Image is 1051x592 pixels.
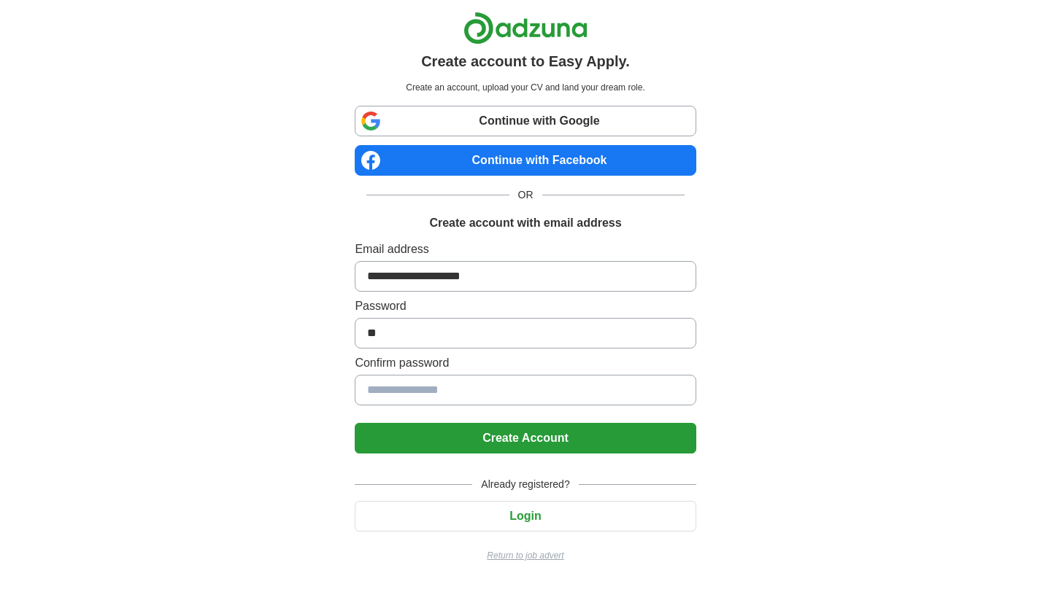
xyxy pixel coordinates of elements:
[355,297,696,315] label: Password
[355,241,696,258] label: Email address
[429,214,621,232] h1: Create account with email address
[463,12,588,44] img: Adzuna logo
[355,106,696,136] a: Continue with Google
[355,510,696,522] a: Login
[421,50,630,72] h1: Create account to Easy Apply.
[472,477,578,492] span: Already registered?
[355,354,696,372] label: Confirm password
[355,145,696,176] a: Continue with Facebook
[355,423,696,453] button: Create Account
[509,187,542,203] span: OR
[355,501,696,531] button: Login
[358,81,693,94] p: Create an account, upload your CV and land your dream role.
[355,549,696,562] a: Return to job advert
